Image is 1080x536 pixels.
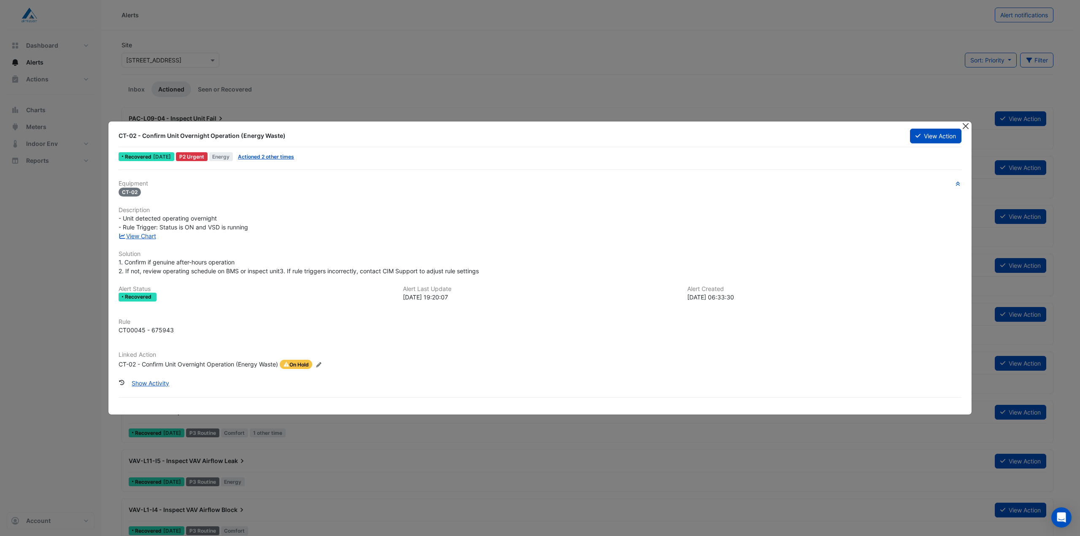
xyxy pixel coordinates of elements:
[119,132,900,140] div: CT-02 - Confirm Unit Overnight Operation (Energy Waste)
[153,154,171,160] span: Mon 20-Jan-2025 19:20 AWST
[125,294,153,299] span: Recovered
[1051,507,1072,528] div: Open Intercom Messenger
[687,293,961,302] div: [DATE] 06:33:30
[119,215,248,231] span: - Unit detected operating overnight - Rule Trigger: Status is ON and VSD is running
[119,207,961,214] h6: Description
[119,360,278,369] div: CT-02 - Confirm Unit Overnight Operation (Energy Waste)
[119,351,961,358] h6: Linked Action
[238,154,294,160] a: Actioned 2 other times
[403,286,677,293] h6: Alert Last Update
[119,326,174,334] div: CT00045 - 675943
[119,318,961,326] h6: Rule
[119,259,479,275] span: 1. Confirm if genuine after-hours operation 2. If not, review operating schedule on BMS or inspec...
[119,250,961,258] h6: Solution
[126,376,175,391] button: Show Activity
[125,154,153,159] span: Recovered
[403,293,677,302] div: [DATE] 19:20:07
[119,180,961,187] h6: Equipment
[280,360,312,369] span: On Hold
[910,129,961,143] button: View Action
[961,121,970,130] button: Close
[176,152,208,161] div: P2 Urgent
[119,188,141,197] span: CT-02
[119,286,393,293] h6: Alert Status
[119,232,156,240] a: View Chart
[687,286,961,293] h6: Alert Created
[316,361,322,368] fa-icon: Edit Linked Action
[209,152,233,161] span: Energy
